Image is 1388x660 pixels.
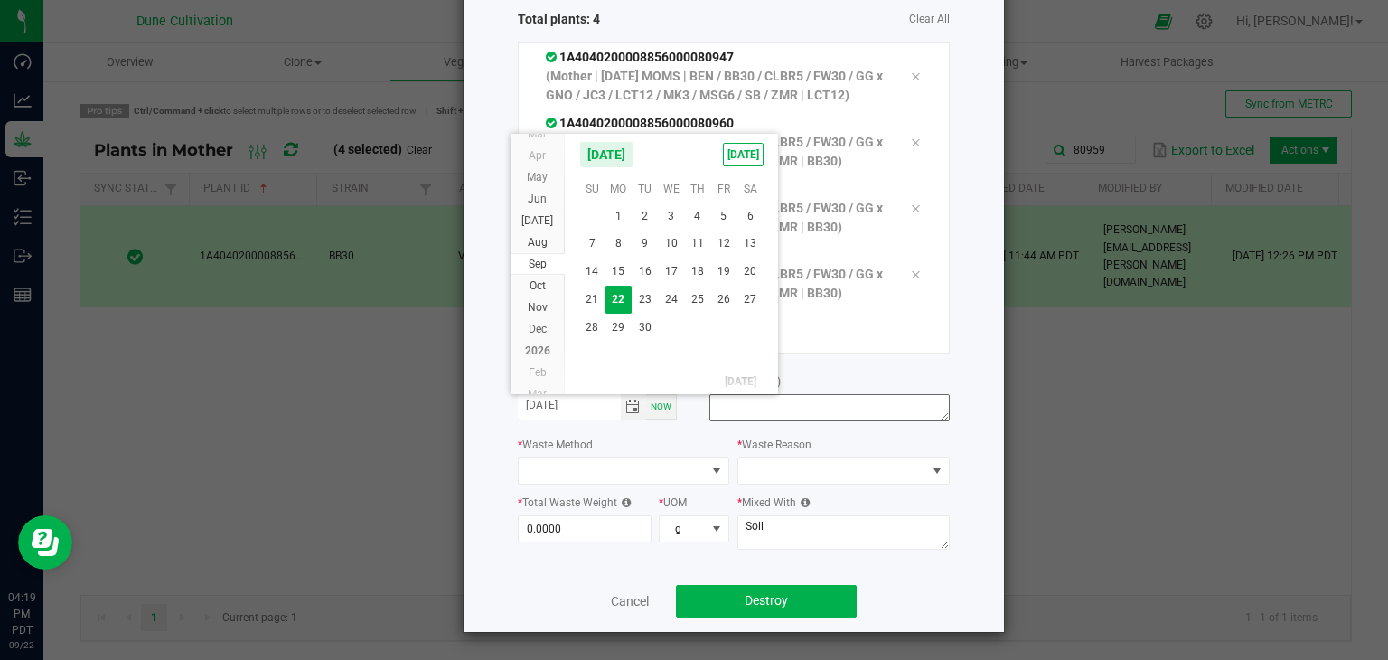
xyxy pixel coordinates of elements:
[529,366,547,379] span: Feb
[605,286,632,314] td: Monday, September 22, 2025
[737,175,764,203] th: Sa
[710,286,736,314] span: 26
[651,401,671,411] span: Now
[684,175,710,203] th: Th
[684,230,710,258] td: Thursday, September 11, 2025
[579,314,605,342] span: 28
[579,258,605,286] span: 14
[710,203,736,231] span: 5
[684,203,710,231] span: 4
[658,230,684,258] span: 10
[546,50,734,64] span: 1A4040200008856000080947
[632,203,658,231] td: Tuesday, September 2, 2025
[18,515,72,570] iframe: Resource center
[796,497,810,508] i: Description of non-plant material mixed in with destroyed plant material.
[632,258,658,286] span: 16
[632,314,658,342] span: 30
[723,143,764,166] span: [DATE]
[684,230,710,258] span: 11
[737,258,764,286] td: Saturday, September 20, 2025
[737,286,764,314] td: Saturday, September 27, 2025
[737,230,764,258] td: Saturday, September 13, 2025
[529,258,547,270] span: Sep
[621,394,647,420] span: Toggle calendar
[518,394,621,417] input: Date
[579,286,605,314] span: 21
[710,230,736,258] span: 12
[710,286,736,314] td: Friday, September 26, 2025
[579,175,605,203] th: Su
[632,203,658,231] span: 2
[710,175,736,203] th: Fr
[546,50,559,64] span: In Sync
[605,314,632,342] td: Monday, September 29, 2025
[579,258,605,286] td: Sunday, September 14, 2025
[529,323,547,335] span: Dec
[579,314,605,342] td: Sunday, September 28, 2025
[632,175,658,203] th: Tu
[605,230,632,258] span: 8
[579,286,605,314] td: Sunday, September 21, 2025
[605,258,632,286] td: Monday, September 15, 2025
[896,131,934,153] div: Remove tag
[530,279,546,292] span: Oct
[710,258,736,286] td: Friday, September 19, 2025
[660,516,706,542] span: g
[579,141,633,168] span: [DATE]
[528,236,548,249] span: Aug
[546,67,884,105] p: (Mother | [DATE] MOMS | BEN / BB30 / CLBR5 / FW30 / GG x GNO / JC3 / LCT12 / MK3 / MSG6 / SB / ZM...
[684,258,710,286] span: 18
[745,593,788,608] span: Destroy
[658,258,684,286] td: Wednesday, September 17, 2025
[676,585,857,618] button: Destroy
[684,258,710,286] td: Thursday, September 18, 2025
[659,495,687,511] label: UOM
[518,495,631,511] label: Total Waste Weight
[605,203,632,231] span: 1
[617,497,631,508] i: The total weight of all destroyed plants, will be averaged before syncing to METRC.
[605,258,632,286] span: 15
[529,149,546,162] span: Apr
[737,258,764,286] span: 20
[528,388,547,401] span: Mar
[579,230,605,258] td: Sunday, September 7, 2025
[528,193,547,205] span: Jun
[527,171,548,184] span: May
[528,127,547,140] span: Mar
[896,65,934,87] div: Remove tag
[710,203,736,231] td: Friday, September 5, 2025
[632,286,658,314] td: Tuesday, September 23, 2025
[737,495,810,511] label: Mixed With
[611,592,649,610] a: Cancel
[684,203,710,231] td: Thursday, September 4, 2025
[518,10,734,29] span: Total plants: 4
[737,203,764,231] td: Saturday, September 6, 2025
[684,286,710,314] span: 25
[605,203,632,231] td: Monday, September 1, 2025
[579,230,605,258] span: 7
[684,286,710,314] td: Thursday, September 25, 2025
[528,301,548,314] span: Nov
[737,437,811,453] label: Waste Reason
[632,230,658,258] span: 9
[896,263,934,285] div: Remove tag
[632,230,658,258] td: Tuesday, September 9, 2025
[518,437,593,453] label: Waste Method
[632,286,658,314] span: 23
[896,197,934,219] div: Remove tag
[579,368,764,395] th: [DATE]
[525,344,550,357] span: 2026
[658,286,684,314] td: Wednesday, September 24, 2025
[710,258,736,286] span: 19
[546,116,559,130] span: In Sync
[658,203,684,231] td: Wednesday, September 3, 2025
[737,286,764,314] span: 27
[632,258,658,286] td: Tuesday, September 16, 2025
[658,175,684,203] th: We
[658,258,684,286] span: 17
[658,203,684,231] span: 3
[737,203,764,231] span: 6
[710,230,736,258] td: Friday, September 12, 2025
[658,230,684,258] td: Wednesday, September 10, 2025
[605,314,632,342] span: 29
